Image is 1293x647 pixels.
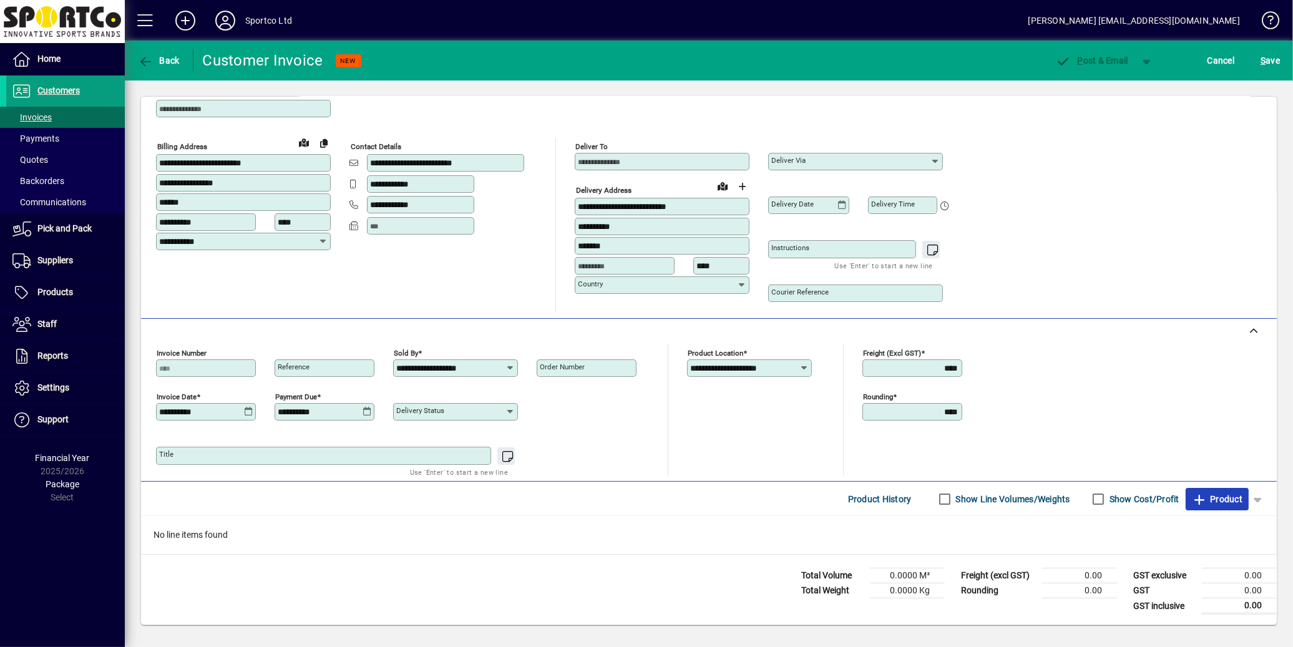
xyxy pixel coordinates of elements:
[1042,568,1117,583] td: 0.00
[688,349,743,358] mat-label: Product location
[1056,56,1128,66] span: ost & Email
[713,176,733,196] a: View on map
[12,197,86,207] span: Communications
[1204,49,1238,72] button: Cancel
[1042,583,1117,598] td: 0.00
[6,309,125,340] a: Staff
[1261,51,1280,71] span: ave
[733,177,753,197] button: Choose address
[870,568,945,583] td: 0.0000 M³
[6,372,125,404] a: Settings
[341,57,356,65] span: NEW
[12,134,59,144] span: Payments
[575,142,608,151] mat-label: Deliver To
[1257,49,1283,72] button: Save
[1252,2,1277,43] a: Knowledge Base
[203,51,323,71] div: Customer Invoice
[1202,598,1277,614] td: 0.00
[1127,568,1202,583] td: GST exclusive
[1028,11,1240,31] div: [PERSON_NAME] [EMAIL_ADDRESS][DOMAIN_NAME]
[6,277,125,308] a: Products
[159,450,173,459] mat-label: Title
[863,349,921,358] mat-label: Freight (excl GST)
[954,493,1070,505] label: Show Line Volumes/Weights
[6,245,125,276] a: Suppliers
[394,349,418,358] mat-label: Sold by
[1192,489,1242,509] span: Product
[1208,51,1235,71] span: Cancel
[37,382,69,392] span: Settings
[294,132,314,152] a: View on map
[37,85,80,95] span: Customers
[6,404,125,435] a: Support
[6,341,125,372] a: Reports
[1261,56,1266,66] span: S
[6,107,125,128] a: Invoices
[835,258,933,273] mat-hint: Use 'Enter' to start a new line
[165,9,205,32] button: Add
[771,156,806,165] mat-label: Deliver via
[578,280,603,288] mat-label: Country
[795,583,870,598] td: Total Weight
[955,568,1042,583] td: Freight (excl GST)
[6,44,125,75] a: Home
[1050,49,1134,72] button: Post & Email
[6,149,125,170] a: Quotes
[1202,583,1277,598] td: 0.00
[278,362,310,371] mat-label: Reference
[37,351,68,361] span: Reports
[6,170,125,192] a: Backorders
[795,568,870,583] td: Total Volume
[540,362,585,371] mat-label: Order number
[12,112,52,122] span: Invoices
[141,516,1277,554] div: No line items found
[1107,493,1179,505] label: Show Cost/Profit
[314,133,334,153] button: Copy to Delivery address
[46,479,79,489] span: Package
[37,255,73,265] span: Suppliers
[955,583,1042,598] td: Rounding
[37,54,61,64] span: Home
[871,200,915,208] mat-label: Delivery time
[1186,488,1249,510] button: Product
[205,9,245,32] button: Profile
[135,49,183,72] button: Back
[12,155,48,165] span: Quotes
[1078,56,1083,66] span: P
[157,349,207,358] mat-label: Invoice number
[6,192,125,213] a: Communications
[396,406,444,415] mat-label: Delivery status
[275,392,317,401] mat-label: Payment due
[863,392,893,401] mat-label: Rounding
[1127,598,1202,614] td: GST inclusive
[138,56,180,66] span: Back
[1202,568,1277,583] td: 0.00
[37,223,92,233] span: Pick and Pack
[843,488,917,510] button: Product History
[157,392,197,401] mat-label: Invoice date
[37,319,57,329] span: Staff
[410,465,508,479] mat-hint: Use 'Enter' to start a new line
[771,200,814,208] mat-label: Delivery date
[125,49,193,72] app-page-header-button: Back
[6,213,125,245] a: Pick and Pack
[848,489,912,509] span: Product History
[37,414,69,424] span: Support
[870,583,945,598] td: 0.0000 Kg
[6,128,125,149] a: Payments
[36,453,90,463] span: Financial Year
[245,11,292,31] div: Sportco Ltd
[1127,583,1202,598] td: GST
[12,176,64,186] span: Backorders
[37,287,73,297] span: Products
[771,288,829,296] mat-label: Courier Reference
[771,243,809,252] mat-label: Instructions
